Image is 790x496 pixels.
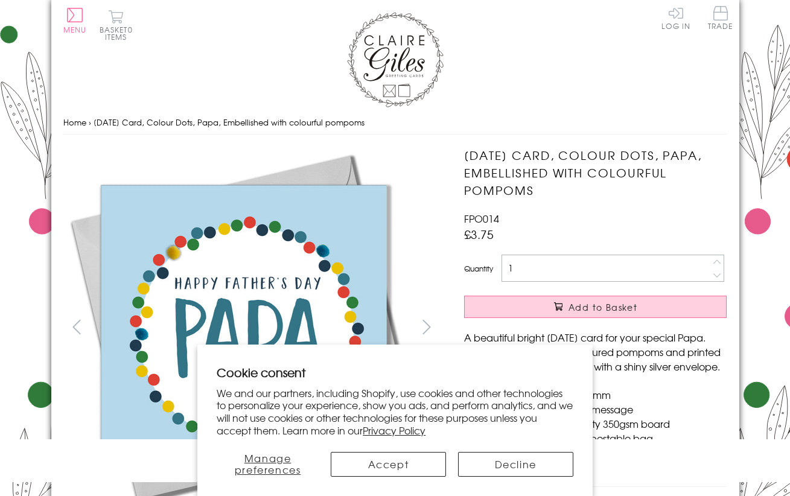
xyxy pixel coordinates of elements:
[476,387,727,402] li: Dimensions: 150mm x 150mm
[476,416,727,431] li: Printed in the U.K on quality 350gsm board
[94,116,365,128] span: [DATE] Card, Colour Dots, Papa, Embellished with colourful pompoms
[100,10,133,40] button: Basket0 items
[464,211,499,226] span: FPO014
[458,452,573,477] button: Decline
[217,364,573,381] h2: Cookie consent
[363,423,425,437] a: Privacy Policy
[63,8,87,33] button: Menu
[569,301,637,313] span: Add to Basket
[464,263,493,274] label: Quantity
[476,431,727,445] li: Comes wrapped in Compostable bag
[476,402,727,416] li: Blank inside for your own message
[63,313,91,340] button: prev
[464,330,727,374] p: A beautiful bright [DATE] card for your special Papa. Embellished with bright coloured pompoms an...
[708,6,733,30] span: Trade
[464,296,727,318] button: Add to Basket
[464,147,727,199] h1: [DATE] Card, Colour Dots, Papa, Embellished with colourful pompoms
[63,24,87,35] span: Menu
[331,452,446,477] button: Accept
[347,12,444,107] img: Claire Giles Greetings Cards
[63,110,727,135] nav: breadcrumbs
[464,226,494,243] span: £3.75
[217,387,573,437] p: We and our partners, including Shopify, use cookies and other technologies to personalize your ex...
[708,6,733,32] a: Trade
[413,313,440,340] button: next
[661,6,690,30] a: Log In
[89,116,91,128] span: ›
[63,116,86,128] a: Home
[235,451,301,477] span: Manage preferences
[217,452,319,477] button: Manage preferences
[105,24,133,42] span: 0 items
